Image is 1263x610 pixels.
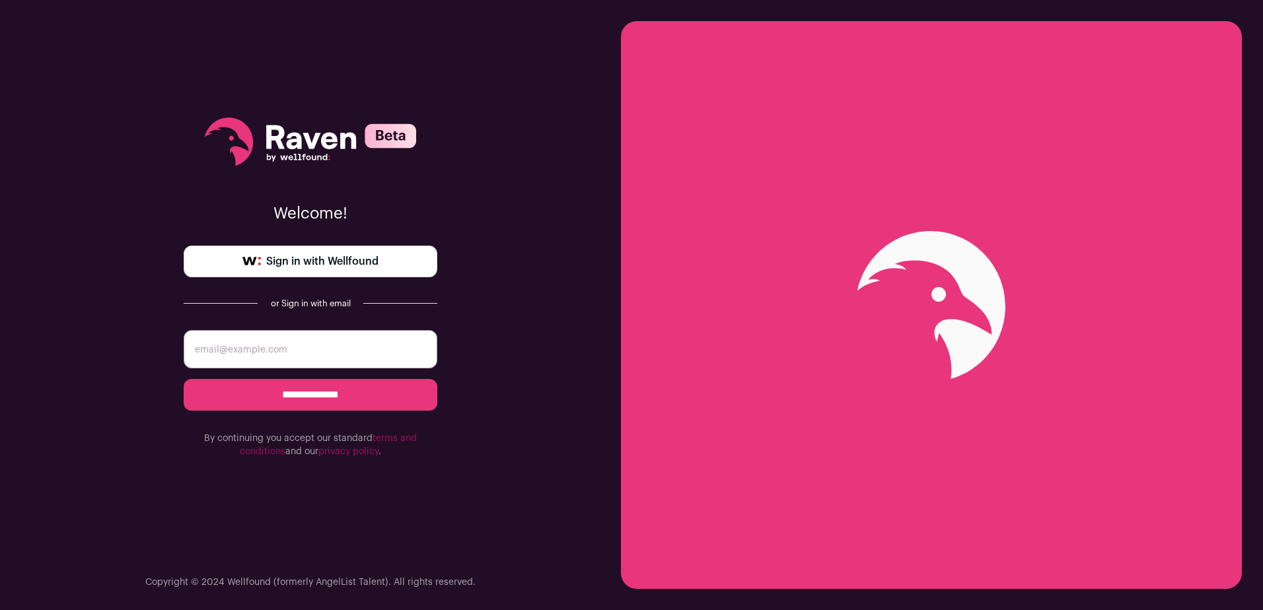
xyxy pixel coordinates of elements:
[240,434,417,456] a: terms and conditions
[266,254,379,269] span: Sign in with Wellfound
[268,298,353,309] div: or Sign in with email
[184,203,437,224] p: Welcome!
[184,246,437,277] a: Sign in with Wellfound
[318,447,379,456] a: privacy policy
[145,576,476,589] p: Copyright © 2024 Wellfound (formerly AngelList Talent). All rights reserved.
[242,257,261,266] img: wellfound-symbol-flush-black-fb3c872781a75f747ccb3a119075da62bfe97bd399995f84a933054e44a575c4.png
[184,330,437,368] input: email@example.com
[184,432,437,458] p: By continuing you accept our standard and our .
